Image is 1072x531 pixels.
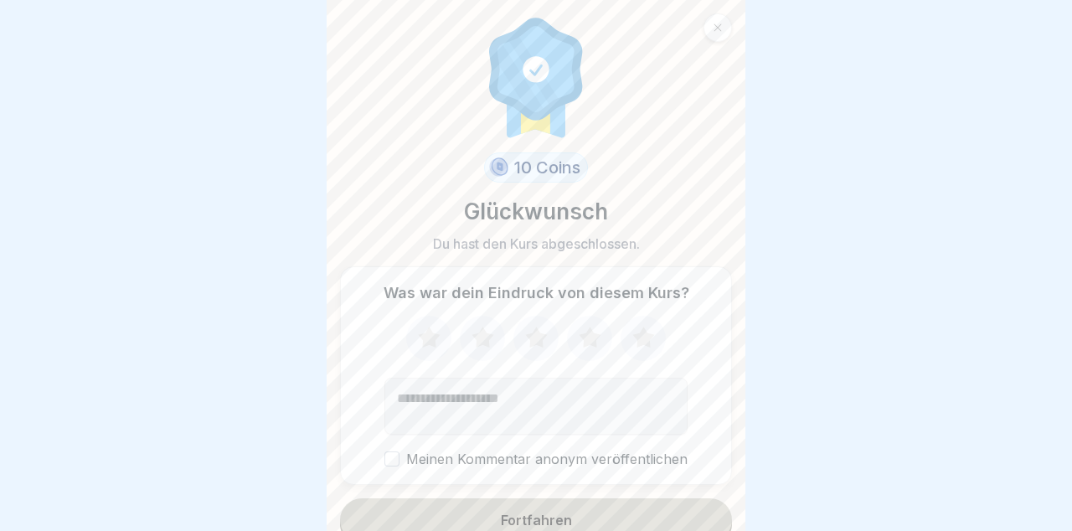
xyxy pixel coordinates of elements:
div: Fortfahren [501,513,572,528]
p: Was war dein Eindruck von diesem Kurs? [384,284,689,302]
p: Du hast den Kurs abgeschlossen. [433,235,640,253]
img: coin.svg [487,155,511,180]
img: completion.svg [480,13,592,139]
div: 10 Coins [484,152,588,183]
label: Meinen Kommentar anonym veröffentlichen [384,451,688,467]
p: Glückwunsch [464,196,608,228]
button: Meinen Kommentar anonym veröffentlichen [384,451,399,467]
textarea: Kommentar (optional) [384,378,688,435]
